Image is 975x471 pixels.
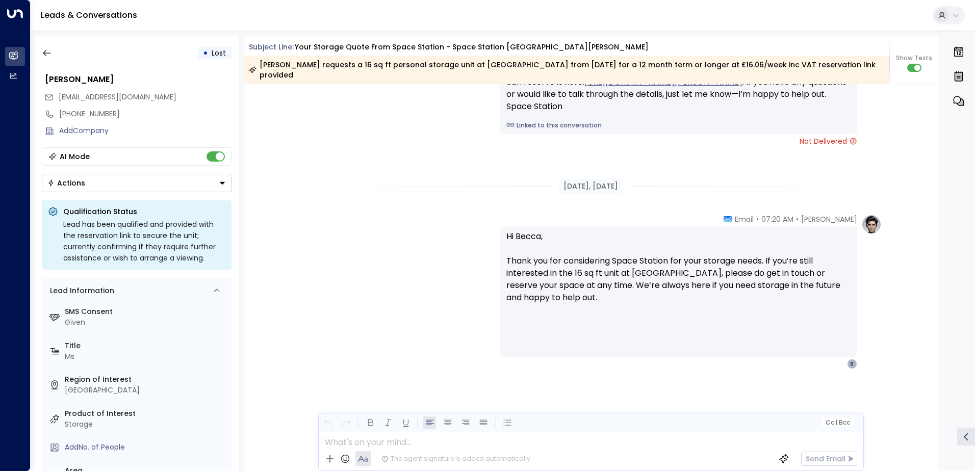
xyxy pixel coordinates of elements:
span: | [835,419,837,426]
span: Not Delivered [800,136,857,146]
div: Button group with a nested menu [42,174,232,192]
span: Lost [212,48,226,58]
div: [PERSON_NAME] [45,73,232,86]
button: Cc|Bcc [821,418,854,428]
div: Lead has been qualified and provided with the reservation link to secure the unit; currently conf... [63,219,225,264]
span: 07:20 AM [761,214,793,224]
a: Linked to this conversation [506,121,851,130]
label: Region of Interest [65,374,227,385]
span: Email [735,214,754,224]
div: AI Mode [60,151,90,162]
button: Undo [322,416,335,429]
div: [DATE], [DATE] [559,179,622,194]
div: AddCompany [59,125,232,136]
span: • [756,214,759,224]
div: Actions [47,178,85,188]
span: Show Texts [896,54,932,63]
p: Hi Becca, Thank you for considering Space Station for your storage needs. If you’re still interes... [506,230,851,316]
img: profile-logo.png [861,214,882,234]
button: Actions [42,174,232,192]
div: [GEOGRAPHIC_DATA] [65,385,227,396]
label: Title [65,341,227,351]
div: Storage [65,419,227,430]
span: Cc Bcc [825,419,850,426]
span: sleepy_29weirs@icloud.com [59,92,176,102]
span: [EMAIL_ADDRESS][DOMAIN_NAME] [59,92,176,102]
div: Ms [65,351,227,362]
div: AddNo. of People [65,442,227,453]
div: The agent signature is added automatically [381,454,530,463]
div: Your storage quote from Space Station - Space Station [GEOGRAPHIC_DATA][PERSON_NAME] [295,42,649,53]
div: [PERSON_NAME] requests a 16 sq ft personal storage unit at [GEOGRAPHIC_DATA] from [DATE] for a 12... [249,60,884,80]
a: Leads & Conversations [41,9,137,21]
button: Redo [340,416,352,429]
label: Product of Interest [65,408,227,419]
span: Subject Line: [249,42,294,52]
div: Given [65,317,227,328]
span: • [796,214,799,224]
div: Lead Information [46,285,114,296]
div: • [203,44,208,62]
p: Qualification Status [63,206,225,217]
span: [PERSON_NAME] [801,214,857,224]
label: SMS Consent [65,306,227,317]
div: Still considering the 16 sq ft unit at [GEOGRAPHIC_DATA]? If you’d like to secure it, you can res... [506,64,851,113]
div: S [847,359,857,369]
div: [PHONE_NUMBER] [59,109,232,119]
